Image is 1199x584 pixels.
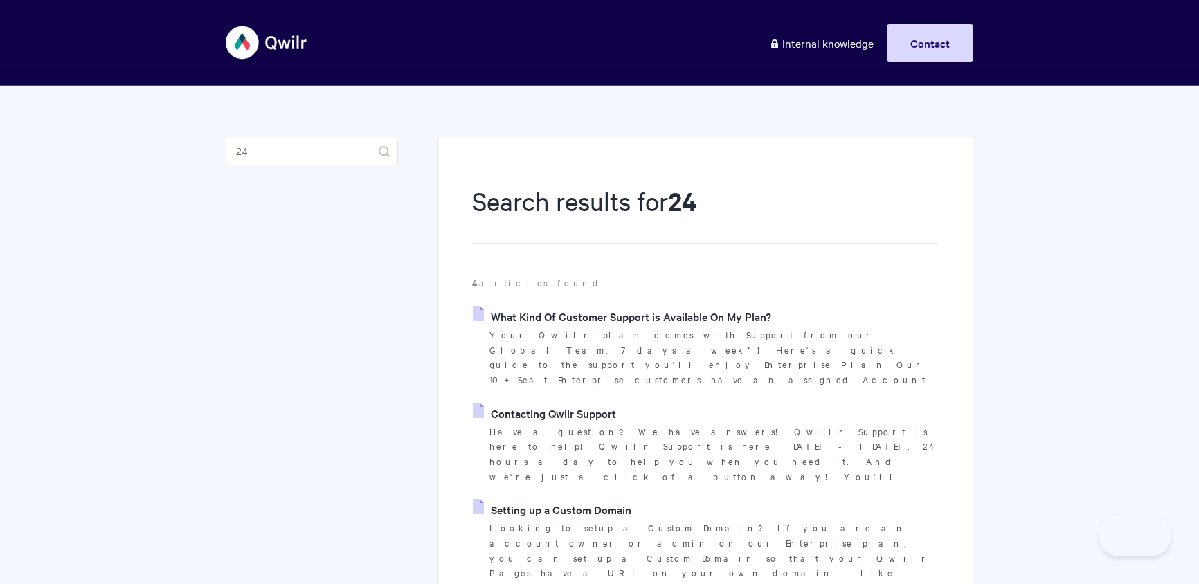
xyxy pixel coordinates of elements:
strong: 4 [472,276,479,289]
img: Qwilr Help Center [226,17,308,69]
p: Have a question? We have answers! Qwilr Support is here to help! Qwilr Support is here [DATE] - [... [489,424,938,484]
strong: 24 [668,184,697,218]
a: Contacting Qwilr Support [473,403,616,423]
p: articles found [472,275,938,291]
p: Your Qwilr plan comes with Support from our Global Team, 7 days a week*! Here's a quick guide to ... [489,327,938,387]
iframe: Toggle Customer Support [1099,515,1171,556]
input: Search [226,138,398,165]
a: Internal knowledge [759,24,884,62]
a: Setting up a Custom Domain [473,499,631,520]
a: What Kind Of Customer Support is Available On My Plan? [473,306,771,327]
p: Looking to setup a Custom Domain? If you are an account owner or admin on our Enterprise plan, yo... [489,520,938,581]
h1: Search results for [472,183,938,244]
a: Contact [887,24,973,62]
